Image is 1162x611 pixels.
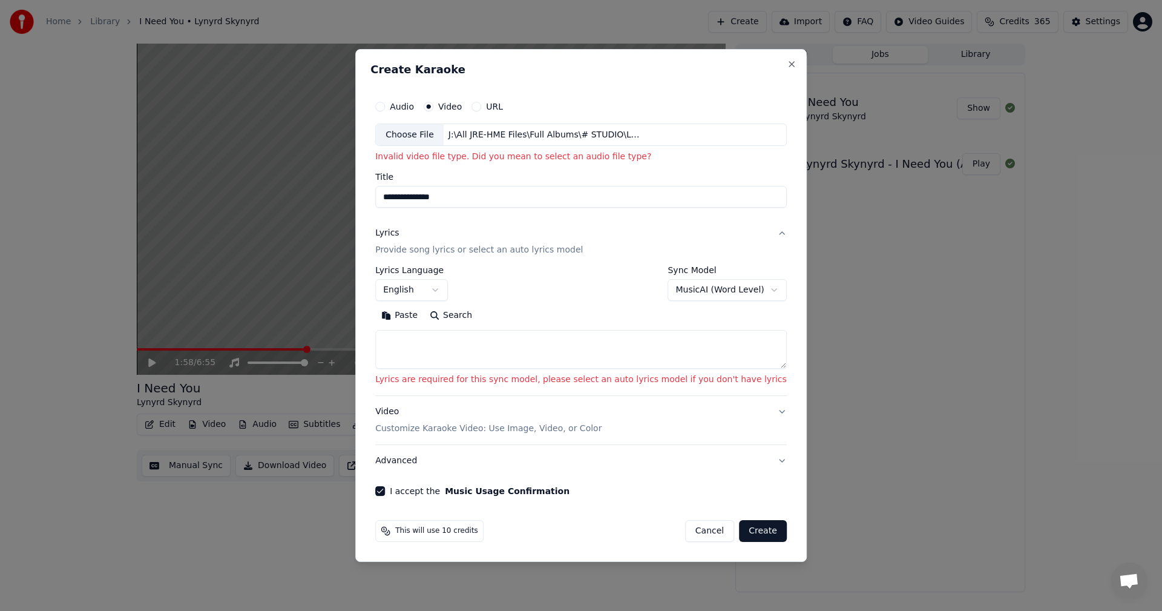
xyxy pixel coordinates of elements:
[424,306,478,326] button: Search
[375,445,787,477] button: Advanced
[444,129,649,141] div: J:\All JRE-HME Files\Full Albums\# STUDIO\Loverboy\1981 - Get Lucky\03 - Loverboy - Jump.mp3
[375,218,787,266] button: LyricsProvide song lyrics or select an auto lyrics model
[375,396,787,444] button: VideoCustomize Karaoke Video: Use Image, Video, or Color
[739,520,787,542] button: Create
[375,406,602,435] div: Video
[375,151,787,163] p: Invalid video file type. Did you mean to select an audio file type?
[375,173,787,182] label: Title
[375,374,787,386] p: Lyrics are required for this sync model, please select an auto lyrics model if you don't have lyrics
[685,520,734,542] button: Cancel
[370,64,792,75] h2: Create Karaoke
[375,245,583,257] p: Provide song lyrics or select an auto lyrics model
[390,487,570,495] label: I accept the
[668,266,786,275] label: Sync Model
[395,526,478,536] span: This will use 10 credits
[486,102,503,111] label: URL
[375,306,424,326] button: Paste
[375,423,602,435] p: Customize Karaoke Video: Use Image, Video, or Color
[375,266,448,275] label: Lyrics Language
[376,124,444,146] div: Choose File
[375,266,787,396] div: LyricsProvide song lyrics or select an auto lyrics model
[445,487,570,495] button: I accept the
[390,102,414,111] label: Audio
[438,102,462,111] label: Video
[375,228,399,240] div: Lyrics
